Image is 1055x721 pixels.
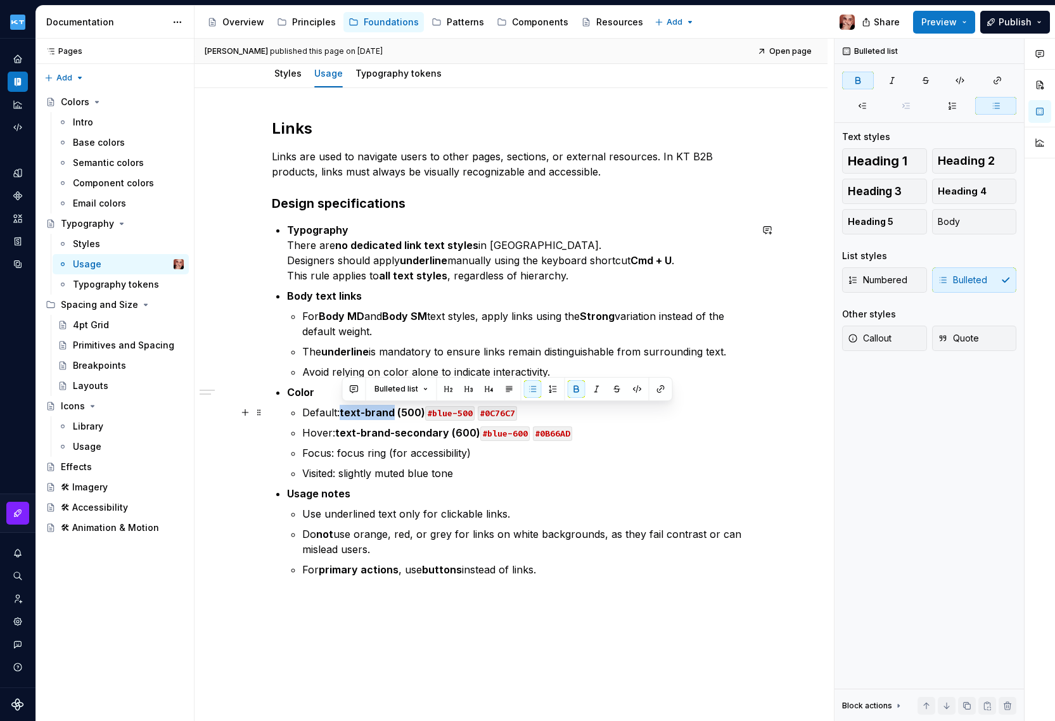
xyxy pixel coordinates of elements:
strong: Cmd + U [630,254,672,267]
span: Preview [921,16,957,29]
strong: Strong [580,310,615,322]
div: Block actions [842,701,892,711]
a: Semantic colors [53,153,189,173]
a: Documentation [8,72,28,92]
a: Icons [41,396,189,416]
div: Email colors [73,197,126,210]
span: Heading 1 [848,155,907,167]
a: Styles [53,234,189,254]
button: Preview [913,11,975,34]
div: Code automation [8,117,28,137]
a: Storybook stories [8,231,28,252]
div: Colors [61,96,89,108]
span: Share [874,16,900,29]
div: Principles [292,16,336,29]
button: Heading 4 [932,179,1017,204]
h3: Design specifications [272,195,751,212]
a: UsageMykhailo Kosiakov [53,254,189,274]
span: Heading 2 [938,155,995,167]
div: Invite team [8,589,28,609]
p: Links are used to navigate users to other pages, sections, or external resources. In KT B2B produ... [272,149,751,179]
a: Base colors [53,132,189,153]
div: 🛠 Accessibility [61,501,128,514]
div: Typography tokens [73,278,159,291]
div: Base colors [73,136,125,149]
strong: underline [400,254,447,267]
a: Design tokens [8,163,28,183]
span: Heading 3 [848,185,902,198]
p: Focus: focus ring (for accessibility) [302,445,751,461]
div: Layouts [73,380,108,392]
div: Foundations [364,16,419,29]
a: Library [53,416,189,437]
button: Contact support [8,634,28,654]
strong: buttons [422,563,462,576]
p: Visited: slightly muted blue tone [302,466,751,481]
div: 4pt Grid [73,319,109,331]
div: Icons [61,400,85,412]
button: Share [855,11,908,34]
div: Spacing and Size [61,298,138,311]
button: Publish [980,11,1050,34]
a: Typography [41,214,189,234]
div: Breakpoints [73,359,126,372]
div: List styles [842,250,887,262]
a: Analytics [8,94,28,115]
a: Breakpoints [53,355,189,376]
h2: Links [272,118,751,139]
strong: Usage notes [287,487,350,500]
div: Spacing and Size [41,295,189,315]
button: Heading 1 [842,148,927,174]
strong: Typography [287,224,348,236]
code: #0C76C7 [478,406,517,421]
p: Hover: [302,425,751,440]
a: Effects [41,457,189,477]
button: Quote [932,326,1017,351]
div: 🛠 Animation & Motion [61,521,159,534]
a: Principles [272,12,341,32]
p: Avoid relying on color alone to indicate interactivity. [302,364,751,380]
span: [PERSON_NAME] [205,46,268,56]
strong: Body MD [319,310,364,322]
p: The is mandatory to ensure links remain distinguishable from surrounding text. [302,344,751,359]
span: Heading 4 [938,185,987,198]
code: #0B66AD [533,426,572,441]
button: Heading 5 [842,209,927,234]
a: Layouts [53,376,189,396]
button: Search ⌘K [8,566,28,586]
strong: primary actions [319,563,399,576]
button: Callout [842,326,927,351]
p: For , use instead of links. [302,562,751,577]
a: Components [492,12,573,32]
a: Components [8,186,28,206]
a: Supernova Logo [11,698,24,711]
div: Home [8,49,28,69]
span: Quote [938,332,979,345]
div: Styles [269,60,307,86]
img: Mykhailo Kosiakov [174,259,184,269]
a: Patterns [426,12,489,32]
a: Usage [53,437,189,457]
button: Numbered [842,267,927,293]
strong: text-brand (500) [340,406,425,419]
span: Numbered [848,274,907,286]
img: dee6e31e-e192-4f70-8333-ba8f88832f05.png [10,15,25,30]
div: Block actions [842,697,904,715]
strong: no dedicated link text styles [335,239,478,252]
a: Data sources [8,254,28,274]
strong: text-brand-secondary (600) [335,426,480,439]
a: Primitives and Spacing [53,335,189,355]
button: Add [41,69,88,87]
div: Patterns [447,16,484,29]
strong: Color [287,386,314,399]
strong: Body text links [287,290,362,302]
div: Usage [73,440,101,453]
div: Usage [73,258,101,271]
button: Body [932,209,1017,234]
